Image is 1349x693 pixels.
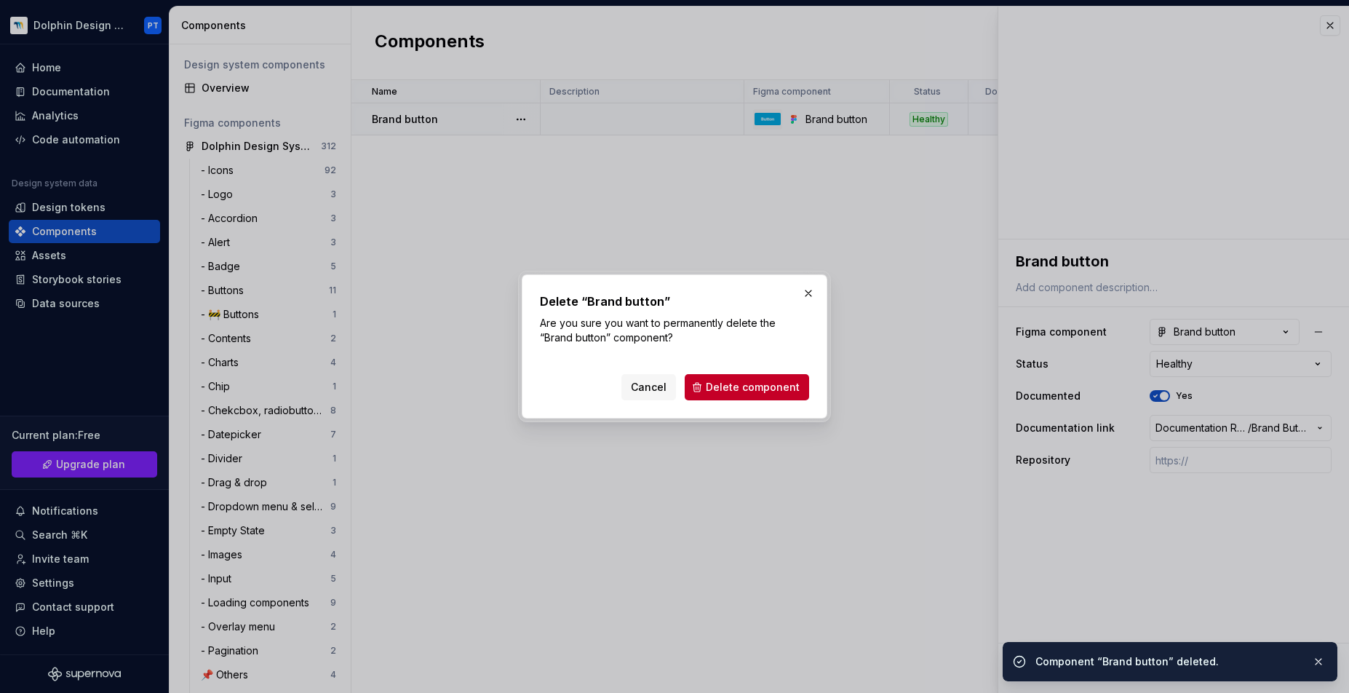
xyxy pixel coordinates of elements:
button: Delete component [685,374,809,400]
div: Component “Brand button” deleted. [1035,654,1300,669]
button: Cancel [621,374,676,400]
span: Delete component [706,380,800,395]
span: Cancel [631,380,666,395]
h2: Delete “Brand button” [540,293,809,310]
p: Are you sure you want to permanently delete the “Brand button” component? [540,316,809,345]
